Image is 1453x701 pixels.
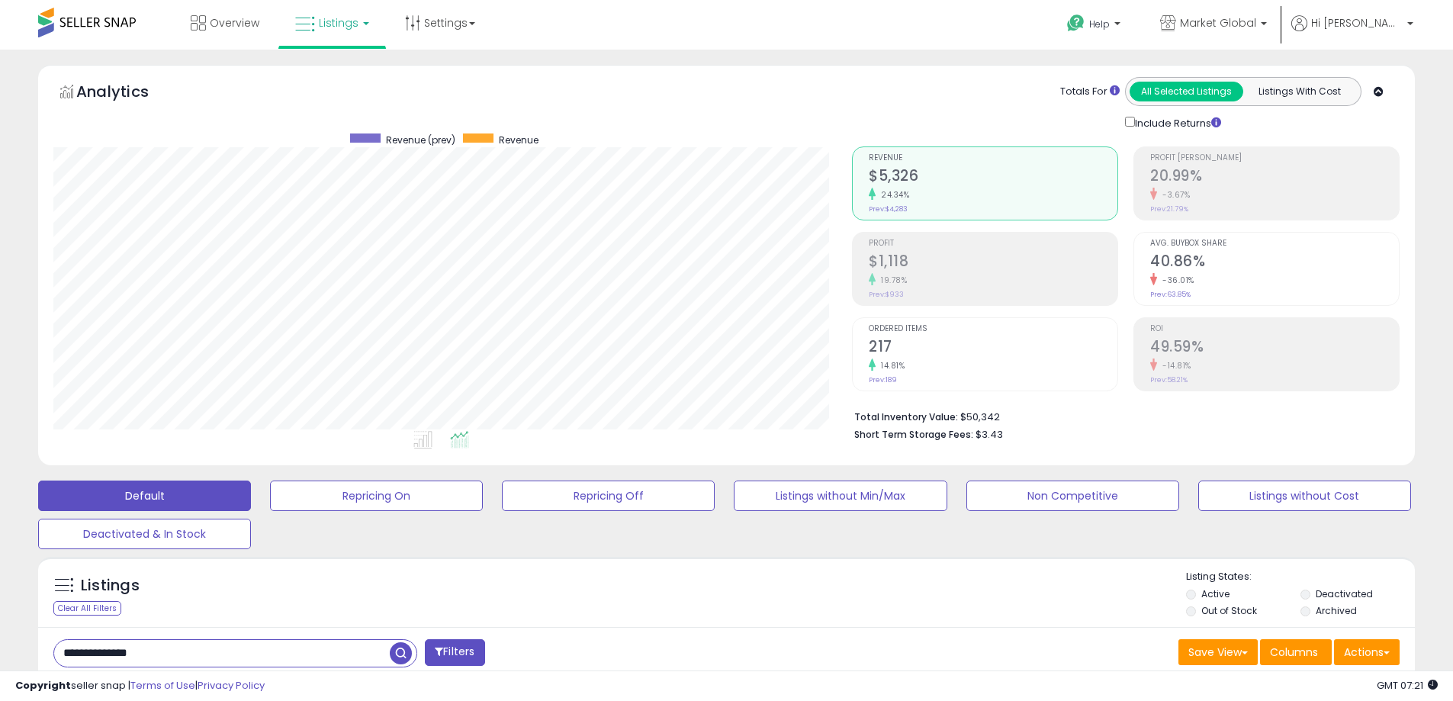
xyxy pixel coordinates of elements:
[869,252,1117,273] h2: $1,118
[1157,360,1191,371] small: -14.81%
[1060,85,1120,99] div: Totals For
[1186,570,1415,584] p: Listing States:
[502,481,715,511] button: Repricing Off
[1150,325,1399,333] span: ROI
[854,428,973,441] b: Short Term Storage Fees:
[1150,338,1399,359] h2: 49.59%
[1150,154,1399,162] span: Profit [PERSON_NAME]
[270,481,483,511] button: Repricing On
[966,481,1179,511] button: Non Competitive
[876,189,909,201] small: 24.34%
[1157,189,1190,201] small: -3.67%
[869,154,1117,162] span: Revenue
[869,325,1117,333] span: Ordered Items
[386,133,455,146] span: Revenue (prev)
[1180,15,1256,31] span: Market Global
[1157,275,1194,286] small: -36.01%
[1150,204,1188,214] small: Prev: 21.79%
[425,639,484,666] button: Filters
[1198,481,1411,511] button: Listings without Cost
[869,375,897,384] small: Prev: 189
[38,519,251,549] button: Deactivated & In Stock
[1291,15,1413,50] a: Hi [PERSON_NAME]
[499,133,538,146] span: Revenue
[1377,678,1438,693] span: 2025-08-10 07:21 GMT
[1150,167,1399,188] h2: 20.99%
[53,601,121,616] div: Clear All Filters
[1242,82,1356,101] button: Listings With Cost
[1311,15,1403,31] span: Hi [PERSON_NAME]
[854,407,1388,425] li: $50,342
[319,15,358,31] span: Listings
[869,290,904,299] small: Prev: $933
[869,338,1117,359] h2: 217
[1201,604,1257,617] label: Out of Stock
[15,678,71,693] strong: Copyright
[1066,14,1085,33] i: Get Help
[1150,240,1399,248] span: Avg. Buybox Share
[1150,252,1399,273] h2: 40.86%
[1316,604,1357,617] label: Archived
[876,275,907,286] small: 19.78%
[15,679,265,693] div: seller snap | |
[76,81,178,106] h5: Analytics
[869,240,1117,248] span: Profit
[210,15,259,31] span: Overview
[876,360,905,371] small: 14.81%
[1130,82,1243,101] button: All Selected Listings
[1270,645,1318,660] span: Columns
[869,167,1117,188] h2: $5,326
[854,410,958,423] b: Total Inventory Value:
[130,678,195,693] a: Terms of Use
[81,575,140,596] h5: Listings
[38,481,251,511] button: Default
[1089,18,1110,31] span: Help
[1114,114,1239,131] div: Include Returns
[1150,290,1191,299] small: Prev: 63.85%
[1178,639,1258,665] button: Save View
[1055,2,1136,50] a: Help
[1316,587,1373,600] label: Deactivated
[976,427,1003,442] span: $3.43
[734,481,947,511] button: Listings without Min/Max
[1334,639,1400,665] button: Actions
[1150,375,1188,384] small: Prev: 58.21%
[1201,587,1230,600] label: Active
[1260,639,1332,665] button: Columns
[869,204,908,214] small: Prev: $4,283
[198,678,265,693] a: Privacy Policy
